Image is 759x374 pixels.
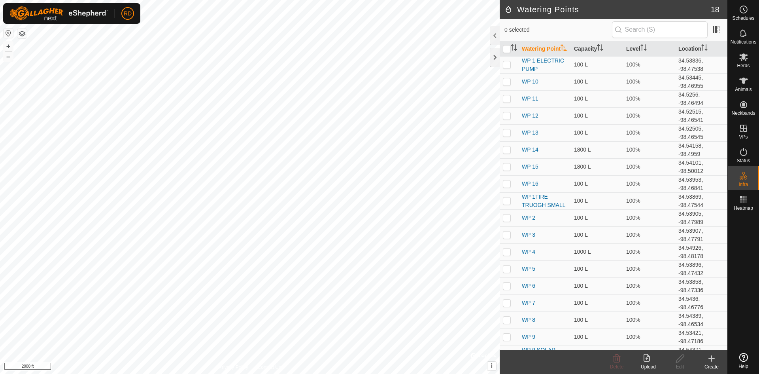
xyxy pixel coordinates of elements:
[522,334,535,340] a: WP 9
[522,347,555,361] a: WP 9 SOLAR PUMPING
[504,26,612,34] span: 0 selected
[522,283,535,289] a: WP 6
[571,277,623,294] td: 100 L
[571,328,623,346] td: 100 L
[675,107,727,124] td: 34.52515, -98.46541
[522,232,535,238] a: WP 3
[675,73,727,90] td: 34.53445, -98.46955
[258,364,281,371] a: Contact Us
[675,277,727,294] td: 34.53858, -98.47336
[626,282,672,290] div: 100%
[626,231,672,239] div: 100%
[675,175,727,192] td: 34.53953, -98.46841
[571,41,623,57] th: Capacity
[522,249,535,255] a: WP 4
[571,56,623,73] td: 100 L
[522,266,535,272] a: WP 5
[732,16,754,21] span: Schedules
[623,41,675,57] th: Level
[626,129,672,137] div: 100%
[4,42,13,51] button: +
[571,243,623,260] td: 1000 L
[711,4,719,15] span: 18
[571,141,623,158] td: 1800 L
[522,57,564,72] a: WP 1 ELECTRIC PUMP
[522,180,538,187] a: WP 16
[522,146,538,153] a: WP 14
[735,87,752,92] span: Animals
[701,46,708,52] p-sorticon: Activate to sort
[504,5,711,14] h2: Watering Points
[571,73,623,90] td: 100 L
[522,215,535,221] a: WP 2
[571,124,623,141] td: 100 L
[610,364,624,370] span: Delete
[561,46,567,52] p-sorticon: Activate to sort
[519,41,571,57] th: Watering Point
[522,78,538,85] a: WP 10
[675,328,727,346] td: 34.53421, -98.47186
[626,350,672,358] div: 100%
[597,46,603,52] p-sorticon: Activate to sort
[626,316,672,324] div: 100%
[4,52,13,61] button: –
[571,107,623,124] td: 100 L
[571,294,623,311] td: 100 L
[626,61,672,69] div: 100%
[675,90,727,107] td: 34.5256, -98.46494
[675,346,727,363] td: 34.54371, -98.46695
[626,214,672,222] div: 100%
[571,311,623,328] td: 100 L
[736,158,750,163] span: Status
[675,141,727,158] td: 34.54158, -98.4959
[626,197,672,205] div: 100%
[737,63,750,68] span: Herds
[675,192,727,209] td: 34.53869, -98.47544
[731,40,756,44] span: Notifications
[675,158,727,175] td: 34.54101, -98.50012
[696,363,727,370] div: Create
[571,260,623,277] td: 100 L
[675,56,727,73] td: 34.53836, -98.47538
[487,362,496,370] button: i
[728,350,759,372] a: Help
[675,226,727,243] td: 34.53907, -98.47791
[511,46,517,52] p-sorticon: Activate to sort
[626,78,672,86] div: 100%
[522,95,538,102] a: WP 11
[675,294,727,311] td: 34.5436, -98.46776
[626,265,672,273] div: 100%
[675,311,727,328] td: 34.54389, -98.46534
[675,209,727,226] td: 34.53905, -98.47989
[626,163,672,171] div: 100%
[522,300,535,306] a: WP 7
[675,41,727,57] th: Location
[626,248,672,256] div: 100%
[739,135,748,139] span: VPs
[626,180,672,188] div: 100%
[491,363,493,369] span: i
[626,112,672,120] div: 100%
[571,192,623,209] td: 100 L
[664,363,696,370] div: Edit
[17,29,27,38] button: Map Layers
[731,111,755,116] span: Neckbands
[612,21,708,38] input: Search (S)
[738,364,748,369] span: Help
[571,90,623,107] td: 100 L
[571,226,623,243] td: 100 L
[4,28,13,38] button: Reset Map
[626,333,672,341] div: 100%
[738,182,748,187] span: Infra
[571,209,623,226] td: 100 L
[522,317,535,323] a: WP 8
[522,163,538,170] a: WP 15
[626,146,672,154] div: 100%
[124,9,132,18] span: RD
[640,46,647,52] p-sorticon: Activate to sort
[626,299,672,307] div: 100%
[675,124,727,141] td: 34.52505, -98.46545
[522,112,538,119] a: WP 12
[734,206,753,211] span: Heatmap
[675,243,727,260] td: 34.54926, -98.48178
